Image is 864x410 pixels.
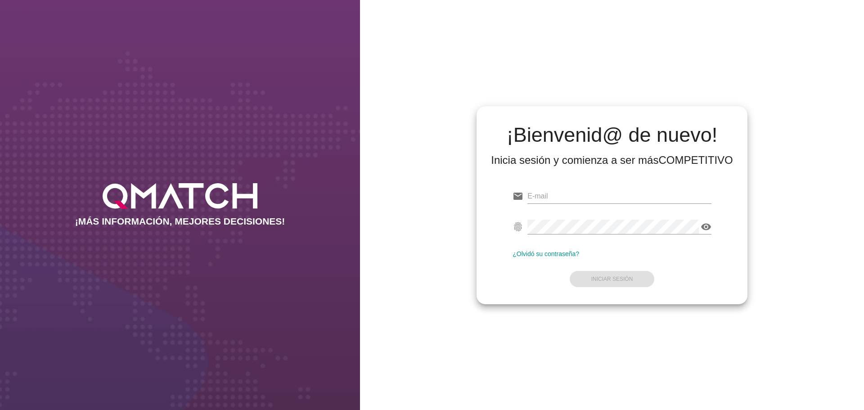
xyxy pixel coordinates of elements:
[658,154,733,166] strong: COMPETITIVO
[491,153,733,167] div: Inicia sesión y comienza a ser más
[701,221,711,232] i: visibility
[513,221,523,232] i: fingerprint
[75,216,285,227] h2: ¡MÁS INFORMACIÓN, MEJORES DECISIONES!
[491,124,733,146] h2: ¡Bienvenid@ de nuevo!
[513,250,579,257] a: ¿Olvidó su contraseña?
[513,191,523,202] i: email
[527,189,711,203] input: E-mail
